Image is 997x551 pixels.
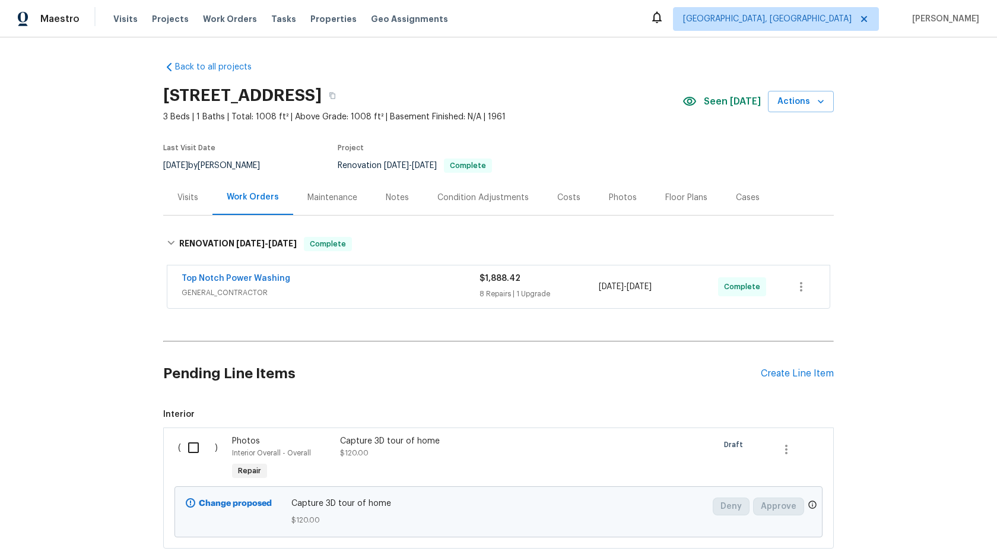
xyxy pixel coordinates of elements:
[599,281,652,293] span: -
[163,346,761,401] h2: Pending Line Items
[174,432,228,486] div: ( )
[305,238,351,250] span: Complete
[232,437,260,445] span: Photos
[557,192,580,204] div: Costs
[609,192,637,204] div: Photos
[907,13,979,25] span: [PERSON_NAME]
[271,15,296,23] span: Tasks
[177,192,198,204] div: Visits
[340,435,549,447] div: Capture 3D tour of home
[163,61,277,73] a: Back to all projects
[268,239,297,248] span: [DATE]
[291,498,706,509] span: Capture 3D tour of home
[386,192,409,204] div: Notes
[704,96,761,107] span: Seen [DATE]
[236,239,265,248] span: [DATE]
[724,439,748,451] span: Draft
[480,274,520,283] span: $1,888.42
[736,192,760,204] div: Cases
[182,274,290,283] a: Top Notch Power Washing
[199,499,272,508] b: Change proposed
[713,498,750,515] button: Deny
[412,161,437,170] span: [DATE]
[480,288,599,300] div: 8 Repairs | 1 Upgrade
[768,91,834,113] button: Actions
[683,13,852,25] span: [GEOGRAPHIC_DATA], [GEOGRAPHIC_DATA]
[371,13,448,25] span: Geo Assignments
[445,162,491,169] span: Complete
[163,90,322,102] h2: [STREET_ADDRESS]
[340,449,369,457] span: $120.00
[753,498,804,515] button: Approve
[179,237,297,251] h6: RENOVATION
[724,281,765,293] span: Complete
[437,192,529,204] div: Condition Adjustments
[599,283,624,291] span: [DATE]
[291,514,706,526] span: $120.00
[203,13,257,25] span: Work Orders
[163,408,834,420] span: Interior
[322,85,343,106] button: Copy Address
[163,111,682,123] span: 3 Beds | 1 Baths | Total: 1008 ft² | Above Grade: 1008 ft² | Basement Finished: N/A | 1961
[808,500,817,512] span: Only a market manager or an area construction manager can approve
[232,449,311,457] span: Interior Overall - Overall
[307,192,357,204] div: Maintenance
[384,161,437,170] span: -
[163,225,834,263] div: RENOVATION [DATE]-[DATE]Complete
[182,287,480,299] span: GENERAL_CONTRACTOR
[236,239,297,248] span: -
[761,368,834,379] div: Create Line Item
[227,191,279,203] div: Work Orders
[113,13,138,25] span: Visits
[384,161,409,170] span: [DATE]
[777,94,824,109] span: Actions
[338,144,364,151] span: Project
[40,13,80,25] span: Maestro
[233,465,266,477] span: Repair
[163,144,215,151] span: Last Visit Date
[665,192,707,204] div: Floor Plans
[310,13,357,25] span: Properties
[338,161,492,170] span: Renovation
[163,161,188,170] span: [DATE]
[152,13,189,25] span: Projects
[627,283,652,291] span: [DATE]
[163,159,274,173] div: by [PERSON_NAME]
